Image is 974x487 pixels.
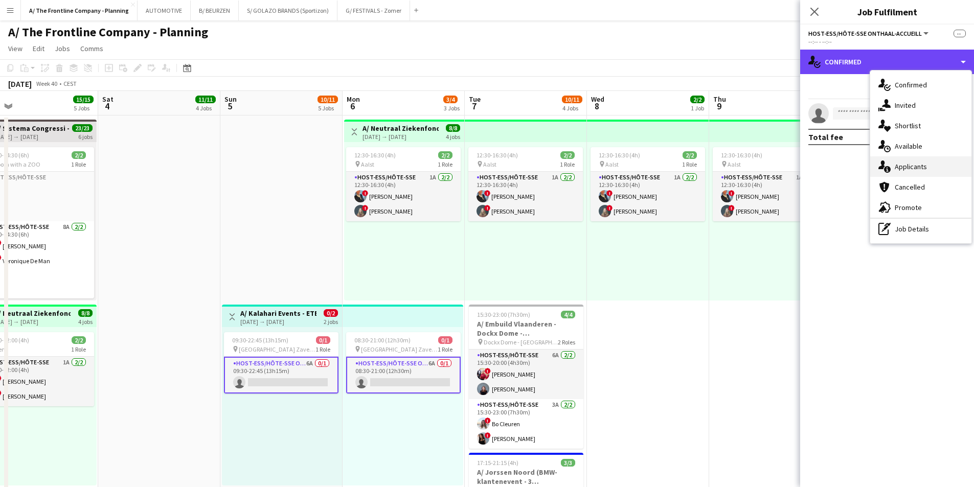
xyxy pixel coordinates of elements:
[72,124,93,132] span: 23/23
[713,147,827,221] div: 12:30-16:30 (4h)2/2 Aalst1 RoleHost-ess/Hôte-sse1A2/212:30-16:30 (4h)![PERSON_NAME]![PERSON_NAME]
[196,104,215,112] div: 4 Jobs
[318,96,338,103] span: 10/11
[485,432,491,438] span: !
[895,142,922,151] span: Available
[29,42,49,55] a: Edit
[591,172,705,221] app-card-role: Host-ess/Hôte-sse1A2/212:30-16:30 (4h)![PERSON_NAME]![PERSON_NAME]
[438,151,452,159] span: 2/2
[195,96,216,103] span: 11/11
[354,151,396,159] span: 12:30-16:30 (4h)
[346,357,461,393] app-card-role: Host-ess/Hôte-sse Onthaal-Accueill6A0/108:30-21:00 (12h30m)
[895,121,921,130] span: Shortlist
[690,96,705,103] span: 2/2
[561,311,575,318] span: 4/4
[469,319,583,338] h3: A/ Embuild Vlaanderen - Dockx Dome - [GEOGRAPHIC_DATA]
[138,1,191,20] button: AUTOMOTIVE
[484,205,490,211] span: !
[78,317,93,326] div: 4 jobs
[561,459,575,467] span: 3/3
[469,399,583,449] app-card-role: Host-ess/Hôte-sse3A2/215:30-23:00 (7h30m)!Bo Cleuren![PERSON_NAME]
[485,418,491,424] span: !
[591,147,705,221] app-job-card: 12:30-16:30 (4h)2/2 Aalst1 RoleHost-ess/Hôte-sse1A2/212:30-16:30 (4h)![PERSON_NAME]![PERSON_NAME]
[4,42,27,55] a: View
[337,1,410,20] button: G/ FESTIVALS - Zomer
[721,151,762,159] span: 12:30-16:30 (4h)
[224,357,338,393] app-card-role: Host-ess/Hôte-sse Onthaal-Accueill6A0/109:30-22:45 (13h15m)
[324,309,338,317] span: 0/2
[354,336,411,344] span: 08:30-21:00 (12h30m)
[558,338,575,346] span: 2 Roles
[223,100,237,112] span: 5
[438,160,452,168] span: 1 Role
[74,104,93,112] div: 5 Jobs
[8,25,208,40] h1: A/ The Frontline Company - Planning
[316,336,330,344] span: 0/1
[468,147,583,221] app-job-card: 12:30-16:30 (4h)2/2 Aalst1 RoleHost-ess/Hôte-sse1A2/212:30-16:30 (4h)![PERSON_NAME]![PERSON_NAME]
[683,151,697,159] span: 2/2
[895,182,925,192] span: Cancelled
[80,44,103,53] span: Comms
[8,44,22,53] span: View
[606,205,613,211] span: !
[560,151,575,159] span: 2/2
[362,190,368,196] span: !
[713,95,726,104] span: Thu
[345,100,360,112] span: 6
[78,309,93,317] span: 8/8
[560,160,575,168] span: 1 Role
[347,95,360,104] span: Mon
[8,79,32,89] div: [DATE]
[895,162,927,171] span: Applicants
[51,42,74,55] a: Jobs
[21,1,138,20] button: A/ The Frontline Company - Planning
[469,95,481,104] span: Tue
[240,318,316,326] div: [DATE] → [DATE]
[346,332,461,393] app-job-card: 08:30-21:00 (12h30m)0/1 [GEOGRAPHIC_DATA] Zaventem1 RoleHost-ess/Hôte-sse Onthaal-Accueill6A0/108...
[346,172,461,221] app-card-role: Host-ess/Hôte-sse1A2/212:30-16:30 (4h)![PERSON_NAME]![PERSON_NAME]
[33,44,44,53] span: Edit
[691,104,704,112] div: 1 Job
[363,133,439,141] div: [DATE] → [DATE]
[682,160,697,168] span: 1 Role
[438,345,452,353] span: 1 Role
[562,104,582,112] div: 4 Jobs
[232,336,288,344] span: 09:30-22:45 (13h15m)
[239,1,337,20] button: S/ GOLAZO BRANDS (Sportizon)
[438,336,452,344] span: 0/1
[712,100,726,112] span: 9
[191,1,239,20] button: B/ BEURZEN
[808,132,843,142] div: Total fee
[870,219,971,239] div: Job Details
[606,190,613,196] span: !
[468,172,583,221] app-card-role: Host-ess/Hôte-sse1A2/212:30-16:30 (4h)![PERSON_NAME]![PERSON_NAME]
[346,147,461,221] app-job-card: 12:30-16:30 (4h)2/2 Aalst1 RoleHost-ess/Hôte-sse1A2/212:30-16:30 (4h)![PERSON_NAME]![PERSON_NAME]
[446,132,460,141] div: 4 jobs
[72,151,86,159] span: 2/2
[78,132,93,141] div: 6 jobs
[239,345,315,353] span: [GEOGRAPHIC_DATA] Zaventem
[477,151,518,159] span: 12:30-16:30 (4h)
[73,96,94,103] span: 15/15
[477,459,518,467] span: 17:15-21:15 (4h)
[895,203,922,212] span: Promote
[485,368,491,374] span: !
[954,30,966,37] span: --
[484,190,490,196] span: !
[71,160,86,168] span: 1 Role
[713,172,827,221] app-card-role: Host-ess/Hôte-sse1A2/212:30-16:30 (4h)![PERSON_NAME]![PERSON_NAME]
[72,336,86,344] span: 2/2
[895,80,927,89] span: Confirmed
[469,350,583,399] app-card-role: Host-ess/Hôte-sse6A2/215:30-20:00 (4h30m)![PERSON_NAME][PERSON_NAME]
[895,101,916,110] span: Invited
[469,305,583,449] div: 15:30-23:00 (7h30m)4/4A/ Embuild Vlaanderen - Dockx Dome - [GEOGRAPHIC_DATA] Dockx Dome - [GEOGRA...
[363,124,439,133] h3: A/ Neutraal Ziekenfonds Vlaanderen (NZVL) - [GEOGRAPHIC_DATA] - 06-09/10
[467,100,481,112] span: 7
[318,104,337,112] div: 5 Jobs
[55,44,70,53] span: Jobs
[605,160,619,168] span: Aalst
[484,338,558,346] span: Dockx Dome - [GEOGRAPHIC_DATA]
[729,190,735,196] span: !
